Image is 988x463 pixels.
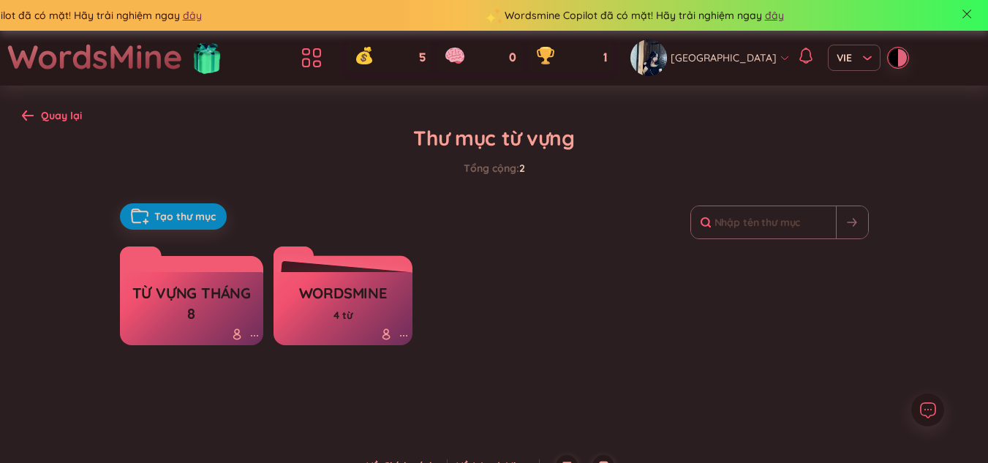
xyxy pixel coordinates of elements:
[630,39,667,76] img: avatar
[464,162,519,175] span: Tổng cộng :
[41,108,82,124] div: Quay lại
[630,39,671,76] a: avatar
[603,50,607,66] span: 1
[419,50,426,66] span: 5
[519,162,525,175] span: 2
[765,7,784,23] span: đây
[509,50,516,66] span: 0
[691,206,836,238] input: Nhập tên thư mục
[120,125,869,151] h2: Thư mục từ vựng
[120,203,227,230] button: Tạo thư mục
[192,35,222,79] img: flashSalesIcon.a7f4f837.png
[333,307,352,323] div: 4 từ
[299,283,387,311] h3: WordsMine
[154,209,216,224] span: Tạo thư mục
[22,110,82,124] a: Quay lại
[299,279,387,307] a: WordsMine
[837,50,872,65] span: VIE
[183,7,202,23] span: đây
[127,279,257,327] a: từ vựng tháng 8
[127,283,257,323] h3: từ vựng tháng 8
[671,50,777,66] span: [GEOGRAPHIC_DATA]
[7,31,183,83] a: WordsMine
